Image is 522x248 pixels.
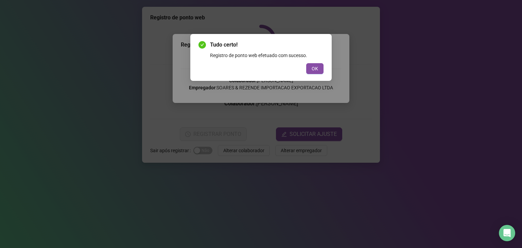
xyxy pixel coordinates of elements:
[306,63,324,74] button: OK
[312,65,318,72] span: OK
[210,41,324,49] span: Tudo certo!
[499,225,515,241] div: Open Intercom Messenger
[210,52,324,59] div: Registro de ponto web efetuado com sucesso.
[198,41,206,49] span: check-circle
